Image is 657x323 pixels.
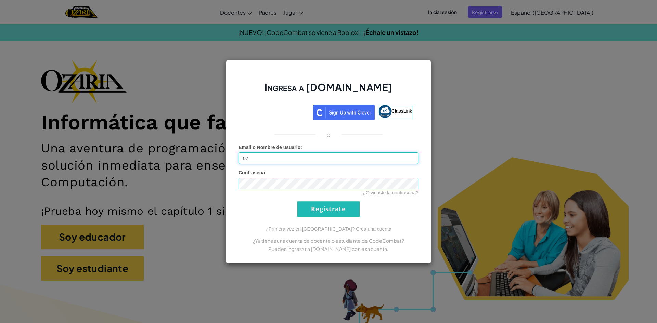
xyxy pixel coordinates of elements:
p: o [326,131,331,139]
span: Contraseña [239,170,265,175]
h2: Ingresa a [DOMAIN_NAME] [239,81,418,100]
span: Email o Nombre de usuario [239,145,300,150]
p: Puedes ingresar a [DOMAIN_NAME] con esa cuenta. [239,245,418,253]
iframe: Botón de Acceder con Google [241,104,313,119]
input: Regístrate [297,201,360,217]
img: clever_sso_button@2x.png [313,105,375,120]
label: : [239,144,302,151]
img: classlink-logo-small.png [378,105,391,118]
a: ¿Primera vez en [GEOGRAPHIC_DATA]? Crea una cuenta [266,226,391,232]
span: ClassLink [391,108,412,113]
a: ¿Olvidaste la contraseña? [363,190,418,196]
p: ¿Ya tienes una cuenta de docente o estudiante de CodeCombat? [239,237,418,245]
